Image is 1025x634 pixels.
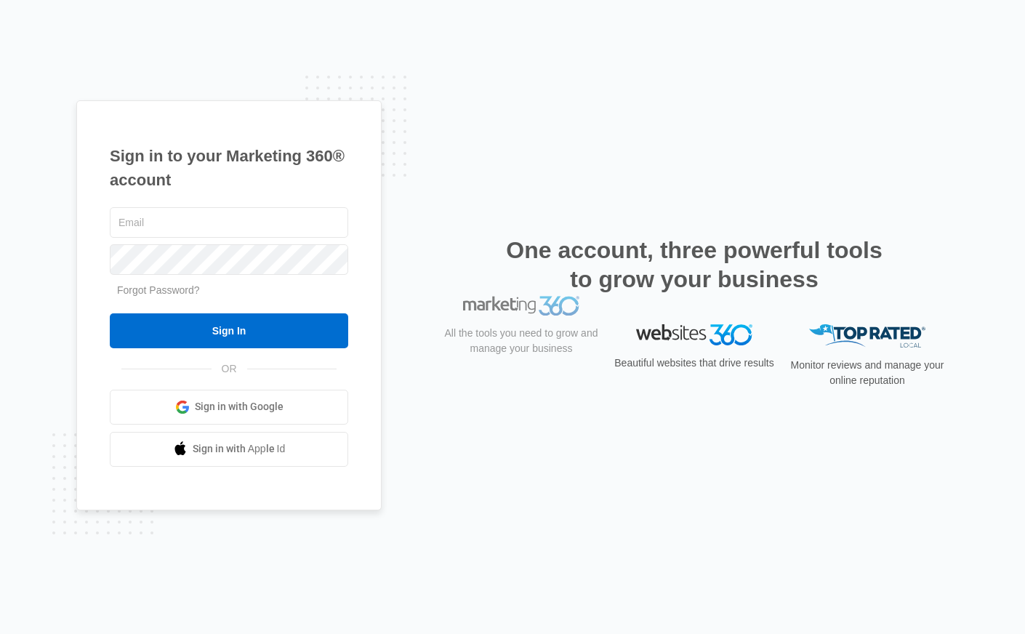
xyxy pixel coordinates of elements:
[463,324,579,345] img: Marketing 360
[110,207,348,238] input: Email
[110,432,348,467] a: Sign in with Apple Id
[502,236,887,294] h2: One account, three powerful tools to grow your business
[809,324,925,348] img: Top Rated Local
[110,390,348,425] a: Sign in with Google
[110,144,348,192] h1: Sign in to your Marketing 360® account
[636,324,752,345] img: Websites 360
[786,358,949,388] p: Monitor reviews and manage your online reputation
[212,361,247,377] span: OR
[613,356,776,371] p: Beautiful websites that drive results
[110,313,348,348] input: Sign In
[440,354,603,385] p: All the tools you need to grow and manage your business
[193,441,286,457] span: Sign in with Apple Id
[195,399,284,414] span: Sign in with Google
[117,284,200,296] a: Forgot Password?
